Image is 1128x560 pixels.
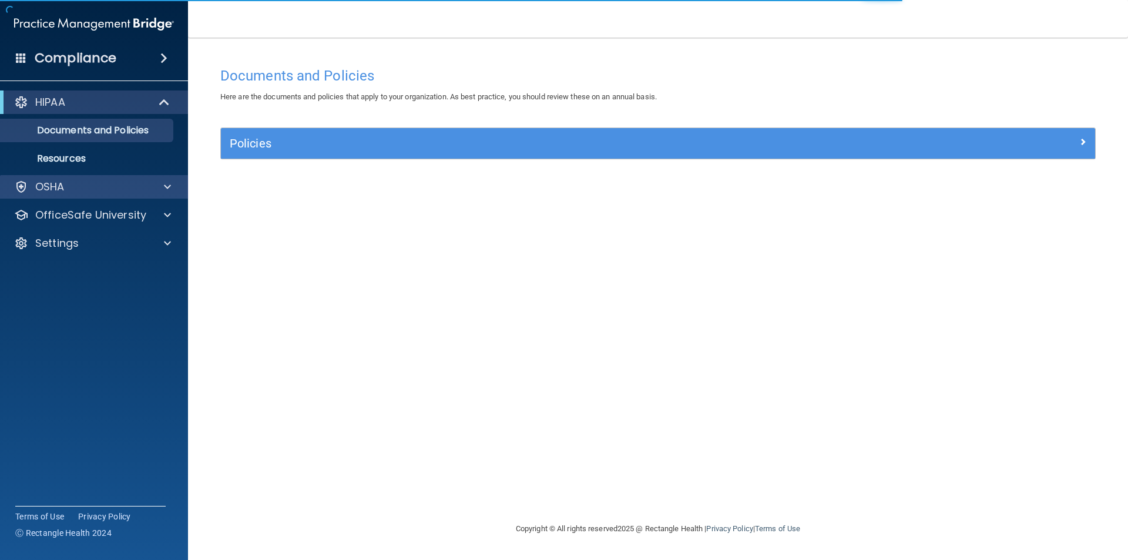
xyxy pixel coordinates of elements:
[8,125,168,136] p: Documents and Policies
[35,95,65,109] p: HIPAA
[15,511,64,522] a: Terms of Use
[220,92,657,101] span: Here are the documents and policies that apply to your organization. As best practice, you should...
[14,12,174,36] img: PMB logo
[230,134,1086,153] a: Policies
[35,236,79,250] p: Settings
[14,180,171,194] a: OSHA
[706,524,753,533] a: Privacy Policy
[35,50,116,66] h4: Compliance
[14,236,171,250] a: Settings
[755,524,800,533] a: Terms of Use
[14,95,170,109] a: HIPAA
[444,510,872,548] div: Copyright © All rights reserved 2025 @ Rectangle Health | |
[230,137,868,150] h5: Policies
[8,153,168,165] p: Resources
[220,68,1096,83] h4: Documents and Policies
[15,527,112,539] span: Ⓒ Rectangle Health 2024
[14,208,171,222] a: OfficeSafe University
[35,208,146,222] p: OfficeSafe University
[35,180,65,194] p: OSHA
[78,511,131,522] a: Privacy Policy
